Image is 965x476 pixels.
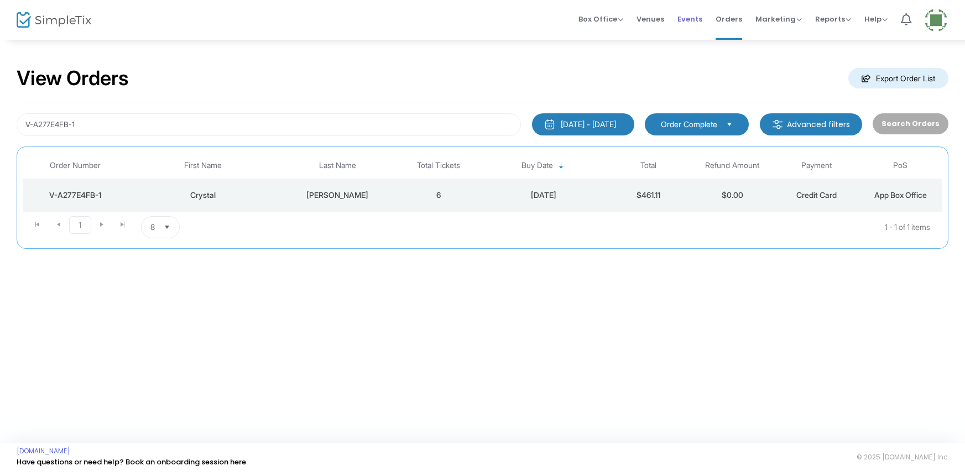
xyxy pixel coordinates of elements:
div: 9/20/2025 [483,190,604,201]
div: Data table [23,153,942,212]
div: Crystal [131,190,276,201]
img: filter [772,119,783,130]
div: V-A277E4FB-1 [25,190,125,201]
span: 8 [150,222,155,233]
span: Events [677,5,702,33]
span: © 2025 [DOMAIN_NAME] Inc. [857,453,948,462]
a: Have questions or need help? Book an onboarding session here [17,457,246,467]
kendo-pager-info: 1 - 1 of 1 items [290,216,930,238]
span: Order Complete [661,119,717,130]
h2: View Orders [17,66,129,91]
button: Select [722,118,737,130]
span: Page 1 [69,216,91,234]
div: Crabill [281,190,394,201]
button: [DATE] - [DATE] [532,113,634,135]
span: First Name [185,161,222,170]
span: Sortable [557,161,566,170]
span: Orders [716,5,742,33]
span: Last Name [319,161,356,170]
span: Venues [637,5,664,33]
span: Order Number [50,161,101,170]
img: monthly [544,119,555,130]
m-button: Export Order List [848,68,948,88]
span: Buy Date [521,161,553,170]
td: $461.11 [606,179,690,212]
span: Marketing [755,14,802,24]
span: Credit Card [796,190,837,200]
td: 6 [397,179,481,212]
span: Payment [801,161,832,170]
span: Help [864,14,888,24]
th: Total [606,153,690,179]
a: [DOMAIN_NAME] [17,447,70,456]
m-button: Advanced filters [760,113,862,135]
span: App Box Office [874,190,927,200]
td: $0.00 [690,179,774,212]
span: Reports [815,14,851,24]
th: Total Tickets [397,153,481,179]
button: Select [159,217,175,238]
input: Search by name, email, phone, order number, ip address, or last 4 digits of card [17,113,521,136]
th: Refund Amount [690,153,774,179]
div: [DATE] - [DATE] [561,119,616,130]
span: Box Office [578,14,623,24]
span: PoS [893,161,907,170]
